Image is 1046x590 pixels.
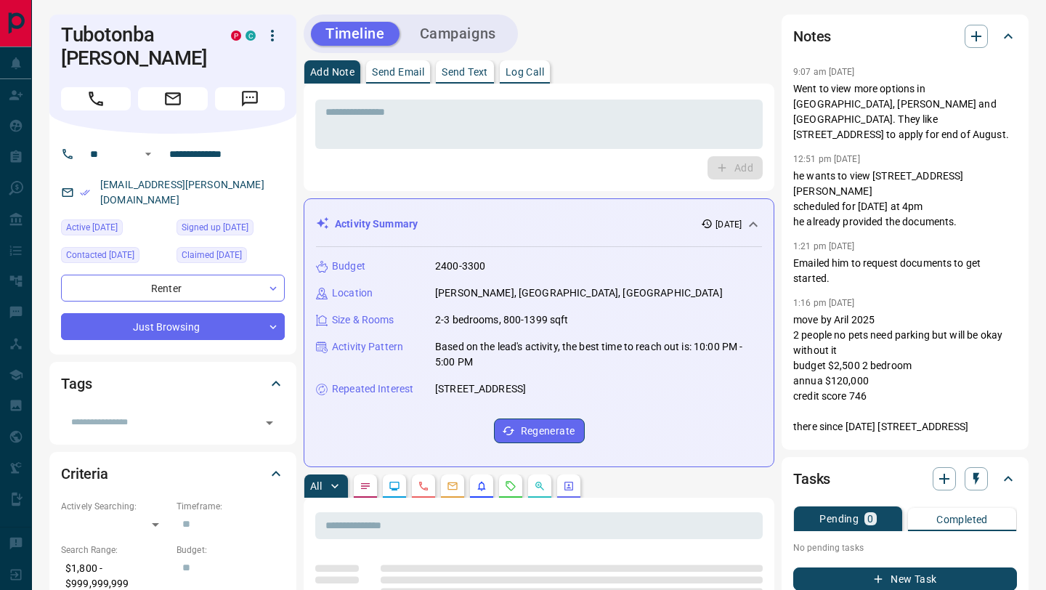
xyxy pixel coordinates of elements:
div: Notes [793,19,1017,54]
svg: Email Verified [80,187,90,198]
p: 12:51 pm [DATE] [793,154,860,164]
button: Regenerate [494,419,585,443]
p: Location [332,286,373,301]
span: Call [61,87,131,110]
p: Activity Pattern [332,339,403,355]
span: Claimed [DATE] [182,248,242,262]
div: condos.ca [246,31,256,41]
a: [EMAIL_ADDRESS][PERSON_NAME][DOMAIN_NAME] [100,179,264,206]
h1: Tubotonba [PERSON_NAME] [61,23,209,70]
span: Message [215,87,285,110]
p: Send Email [372,67,424,77]
h2: Tags [61,372,92,395]
svg: Listing Alerts [476,480,487,492]
svg: Opportunities [534,480,546,492]
p: 0 [867,514,873,524]
svg: Emails [447,480,458,492]
h2: Notes [793,25,831,48]
p: he wants to view [STREET_ADDRESS][PERSON_NAME] scheduled for [DATE] at 4pm he already provided th... [793,169,1017,230]
p: Budget [332,259,365,274]
div: property.ca [231,31,241,41]
button: Timeline [311,22,400,46]
button: Open [259,413,280,433]
div: Activity Summary[DATE] [316,211,762,238]
h2: Criteria [61,462,108,485]
div: Sun May 01 2022 [177,219,285,240]
p: Budget: [177,543,285,557]
div: Renter [61,275,285,302]
p: 2-3 bedrooms, 800-1399 sqft [435,312,569,328]
p: Emailed him to request documents to get started. [793,256,1017,286]
p: Timeframe: [177,500,285,513]
p: 1:21 pm [DATE] [793,241,855,251]
button: Campaigns [405,22,511,46]
div: Wed Aug 13 2025 [61,247,169,267]
p: 1:16 pm [DATE] [793,298,855,308]
p: 9:07 am [DATE] [793,67,855,77]
p: Search Range: [61,543,169,557]
p: All [310,481,322,491]
span: Email [138,87,208,110]
p: Actively Searching: [61,500,169,513]
span: Signed up [DATE] [182,220,248,235]
p: Send Text [442,67,488,77]
div: Criteria [61,456,285,491]
p: Based on the lead's activity, the best time to reach out is: 10:00 PM - 5:00 PM [435,339,762,370]
div: Just Browsing [61,313,285,340]
div: Mon Aug 11 2025 [61,219,169,240]
p: Completed [936,514,988,525]
p: [PERSON_NAME], [GEOGRAPHIC_DATA], [GEOGRAPHIC_DATA] [435,286,723,301]
h2: Tasks [793,467,830,490]
svg: Notes [360,480,371,492]
svg: Lead Browsing Activity [389,480,400,492]
p: Add Note [310,67,354,77]
p: 2400-3300 [435,259,485,274]
span: Contacted [DATE] [66,248,134,262]
p: Log Call [506,67,544,77]
svg: Agent Actions [563,480,575,492]
span: Active [DATE] [66,220,118,235]
div: Mon Sep 18 2023 [177,247,285,267]
p: Size & Rooms [332,312,394,328]
p: [DATE] [715,218,742,231]
div: Tags [61,366,285,401]
p: [STREET_ADDRESS] [435,381,526,397]
button: Open [139,145,157,163]
svg: Calls [418,480,429,492]
div: Tasks [793,461,1017,496]
p: Pending [819,514,859,524]
p: move by Aril 2025 2 people no pets need parking but will be okay without it budget $2,500 2 bedro... [793,312,1017,435]
p: Repeated Interest [332,381,413,397]
p: No pending tasks [793,537,1017,559]
p: Went to view more options in [GEOGRAPHIC_DATA], [PERSON_NAME] and [GEOGRAPHIC_DATA]. They like [S... [793,81,1017,142]
p: Activity Summary [335,217,418,232]
svg: Requests [505,480,516,492]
